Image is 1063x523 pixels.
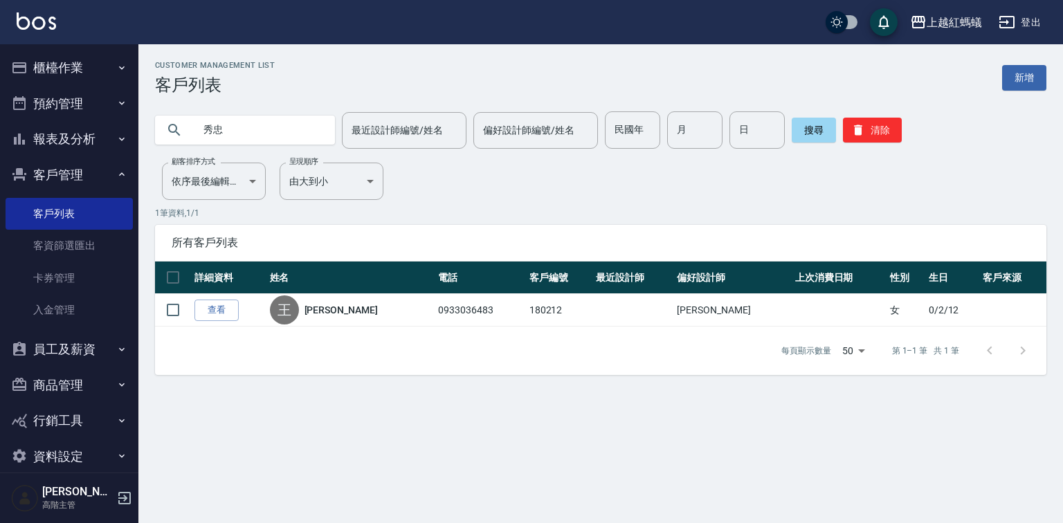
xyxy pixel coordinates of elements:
[592,261,673,294] th: 最近設計師
[673,294,792,327] td: [PERSON_NAME]
[979,261,1046,294] th: 客戶來源
[155,75,275,95] h3: 客戶列表
[837,332,870,369] div: 50
[194,300,239,321] a: 查看
[6,198,133,230] a: 客戶列表
[162,163,266,200] div: 依序最後編輯時間
[526,294,593,327] td: 180212
[6,294,133,326] a: 入金管理
[870,8,898,36] button: save
[887,294,925,327] td: 女
[781,345,831,357] p: 每頁顯示數量
[925,294,980,327] td: 0/2/12
[191,261,266,294] th: 詳細資料
[194,111,324,149] input: 搜尋關鍵字
[270,295,299,324] div: 王
[11,484,39,512] img: Person
[6,86,133,122] button: 預約管理
[305,303,378,317] a: [PERSON_NAME]
[526,261,593,294] th: 客戶編號
[6,367,133,403] button: 商品管理
[155,61,275,70] h2: Customer Management List
[266,261,435,294] th: 姓名
[6,262,133,294] a: 卡券管理
[42,499,113,511] p: 高階主管
[172,156,215,167] label: 顧客排序方式
[993,10,1046,35] button: 登出
[42,485,113,499] h5: [PERSON_NAME]
[6,439,133,475] button: 資料設定
[17,12,56,30] img: Logo
[6,331,133,367] button: 員工及薪資
[6,403,133,439] button: 行銷工具
[673,261,792,294] th: 偏好設計師
[927,14,982,31] div: 上越紅螞蟻
[1002,65,1046,91] a: 新增
[792,118,836,143] button: 搜尋
[925,261,980,294] th: 生日
[155,207,1046,219] p: 1 筆資料, 1 / 1
[792,261,887,294] th: 上次消費日期
[280,163,383,200] div: 由大到小
[6,121,133,157] button: 報表及分析
[6,230,133,261] a: 客資篩選匯出
[435,294,525,327] td: 0933036483
[892,345,959,357] p: 第 1–1 筆 共 1 筆
[6,50,133,86] button: 櫃檯作業
[289,156,318,167] label: 呈現順序
[172,236,1030,250] span: 所有客戶列表
[6,157,133,193] button: 客戶管理
[905,8,988,37] button: 上越紅螞蟻
[843,118,902,143] button: 清除
[435,261,525,294] th: 電話
[887,261,925,294] th: 性別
